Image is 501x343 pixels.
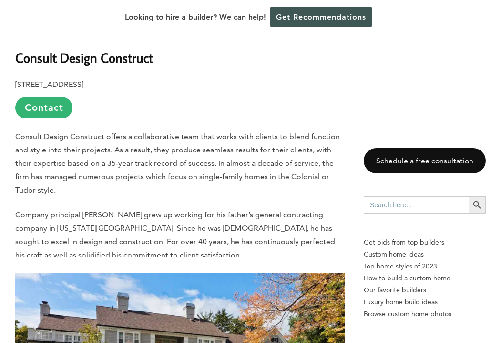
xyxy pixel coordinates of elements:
a: Contact [15,97,72,118]
b: [STREET_ADDRESS] [15,80,83,89]
p: Get bids from top builders [364,236,486,248]
a: Get Recommendations [270,7,372,27]
a: Top home styles of 2023 [364,260,486,272]
span: Consult Design Construct offers a collaborative team that works with clients to blend function an... [15,132,340,194]
a: Custom home ideas [364,248,486,260]
b: Consult Design Construct [15,49,153,66]
span: Company principal [PERSON_NAME] grew up working for his father’s general contracting company in [... [15,210,335,259]
input: Search here... [364,196,469,214]
a: How to build a custom home [364,272,486,284]
svg: Search [472,200,482,210]
iframe: Drift Widget Chat Controller [318,274,490,332]
a: Schedule a free consultation [364,148,486,173]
